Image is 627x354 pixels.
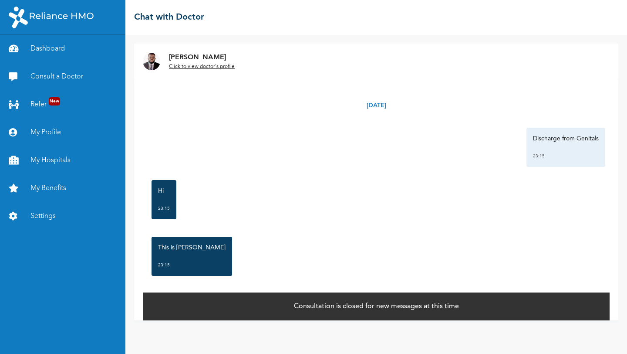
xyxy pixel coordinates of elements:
[533,152,599,160] div: 23:15
[158,243,226,252] p: This is [PERSON_NAME]
[143,53,160,70] img: Dr. undefined`
[169,64,235,69] u: Click to view doctor's profile
[294,301,459,312] p: Consultation is closed for new messages at this time
[158,261,226,269] div: 23:15
[533,134,599,143] p: Discharge from Genitals
[158,187,170,195] p: Hi
[367,101,386,110] p: [DATE]
[49,97,60,106] span: New
[169,52,235,63] p: [PERSON_NAME]
[134,11,204,24] h2: Chat with Doctor
[9,7,94,28] img: RelianceHMO's Logo
[158,204,170,213] div: 23:15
